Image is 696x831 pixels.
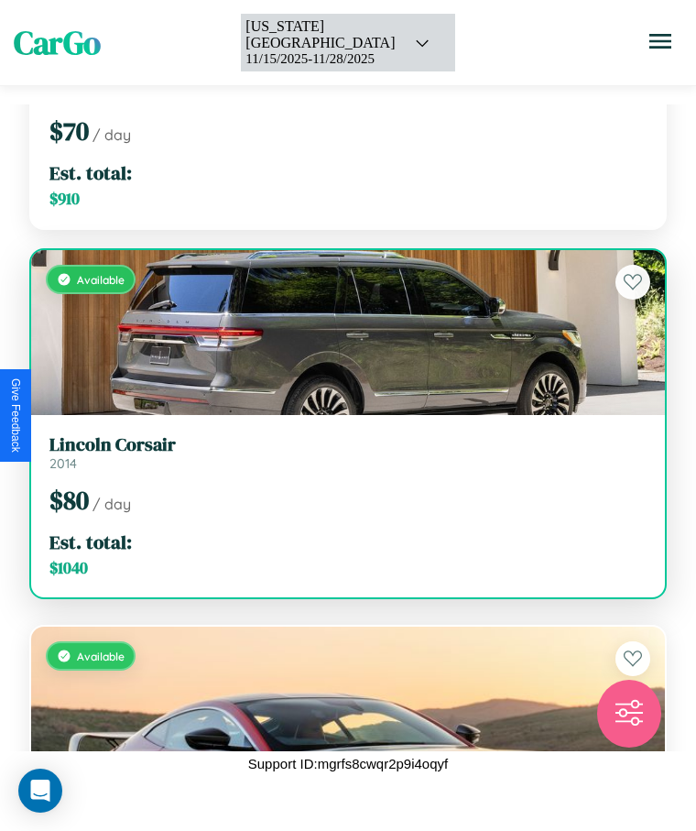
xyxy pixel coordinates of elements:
[49,114,89,148] span: $ 70
[49,483,89,518] span: $ 80
[49,557,88,579] span: $ 1040
[49,188,80,210] span: $ 910
[9,378,22,453] div: Give Feedback
[77,650,125,663] span: Available
[49,529,132,555] span: Est. total:
[49,455,77,472] span: 2014
[77,273,125,287] span: Available
[49,433,647,455] h3: Lincoln Corsair
[92,495,131,513] span: / day
[245,51,395,67] div: 11 / 15 / 2025 - 11 / 28 / 2025
[92,126,131,144] span: / day
[18,769,62,813] div: Open Intercom Messenger
[248,751,448,776] p: Support ID: mgrfs8cwqr2p9i4oqyf
[245,18,395,51] div: [US_STATE][GEOGRAPHIC_DATA]
[49,433,647,472] a: Lincoln Corsair2014
[49,159,132,186] span: Est. total:
[14,21,101,65] span: CarGo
